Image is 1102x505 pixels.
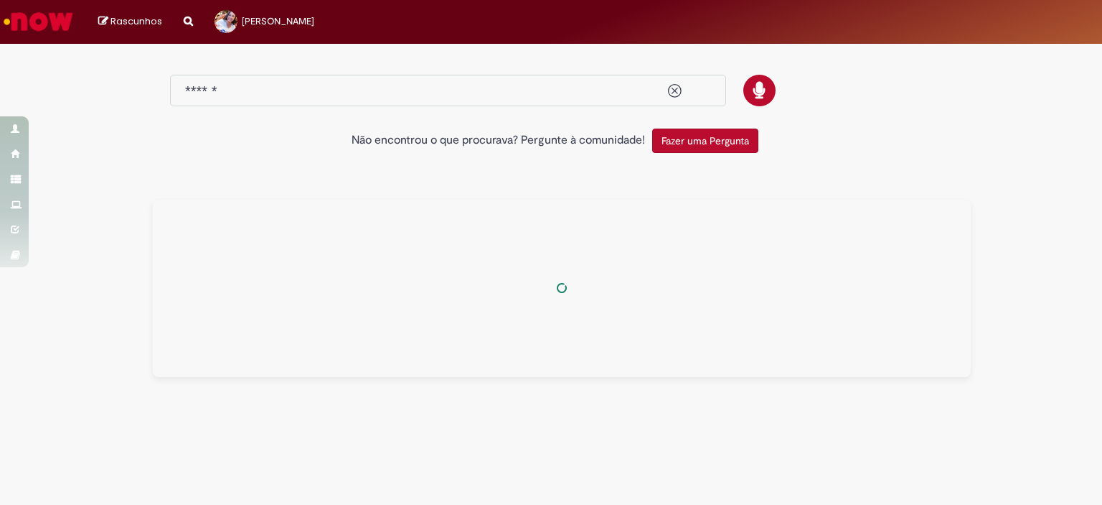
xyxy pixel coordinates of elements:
h2: Não encontrou o que procurava? Pergunte à comunidade! [352,134,645,147]
img: ServiceNow [1,7,75,36]
span: Rascunhos [110,14,162,28]
span: [PERSON_NAME] [242,15,314,27]
a: Rascunhos [98,15,162,29]
button: Fazer uma Pergunta [652,129,758,153]
div: Tudo [153,200,971,377]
